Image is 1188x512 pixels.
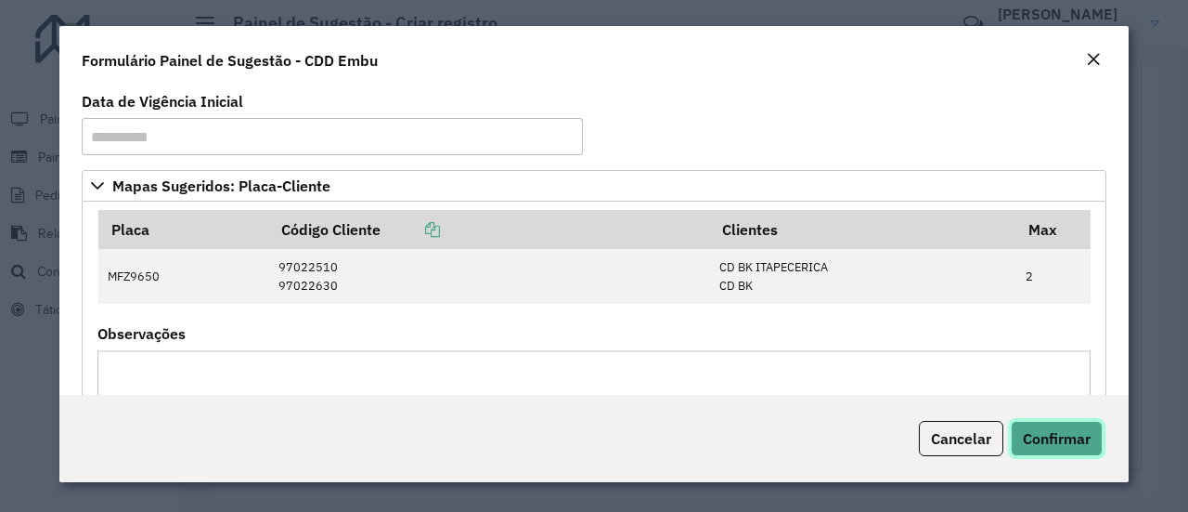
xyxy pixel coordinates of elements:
label: Observações [97,322,186,345]
th: Max [1016,210,1091,249]
th: Placa [98,210,269,249]
span: Confirmar [1023,429,1091,448]
span: Mapas Sugeridos: Placa-Cliente [112,178,330,193]
span: Cancelar [931,429,991,448]
th: Código Cliente [269,210,710,249]
button: Cancelar [919,421,1003,456]
a: Copiar [381,220,440,239]
th: Clientes [709,210,1015,249]
label: Data de Vigência Inicial [82,90,243,112]
h4: Formulário Painel de Sugestão - CDD Embu [82,49,378,72]
button: Close [1080,48,1106,72]
em: Fechar [1086,52,1101,67]
a: Mapas Sugeridos: Placa-Cliente [82,170,1106,202]
td: 2 [1016,249,1091,304]
td: MFZ9650 [98,249,269,304]
td: CD BK ITAPECERICA CD BK [709,249,1015,304]
button: Confirmar [1011,421,1103,456]
td: 97022510 97022630 [269,249,710,304]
